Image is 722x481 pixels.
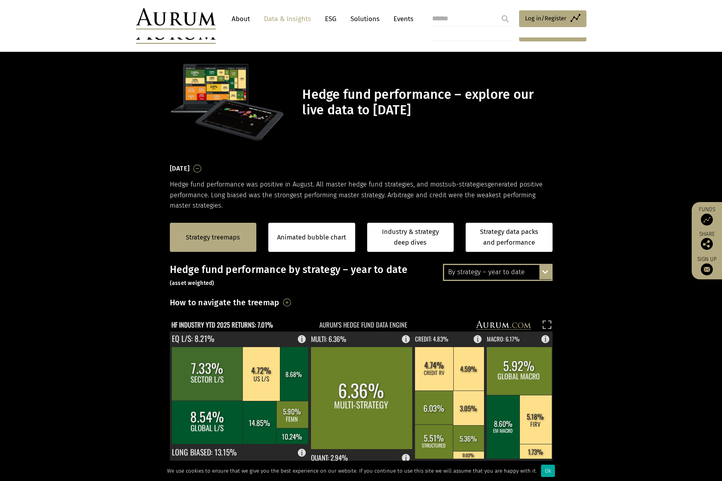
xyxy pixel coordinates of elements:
a: Industry & strategy deep dives [367,223,454,252]
div: By strategy – year to date [444,265,551,279]
small: (asset weighted) [170,280,214,287]
a: Sign up [696,256,718,275]
div: Ok [541,465,555,477]
h3: Hedge fund performance by strategy – year to date [170,264,553,288]
a: Strategy treemaps [186,232,240,243]
a: ESG [321,12,340,26]
img: Share this post [701,238,713,250]
div: Share [696,232,718,250]
a: Solutions [346,12,384,26]
h3: [DATE] [170,163,190,175]
input: Submit [497,11,513,27]
p: Hedge fund performance was positive in August. All master hedge fund strategies, and most generat... [170,179,553,211]
h1: Hedge fund performance – explore our live data to [DATE] [302,87,550,118]
a: Funds [696,206,718,226]
span: Log in/Register [525,14,567,23]
a: Log in/Register [519,10,586,27]
img: Access Funds [701,214,713,226]
a: Events [390,12,413,26]
img: Sign up to our newsletter [701,263,713,275]
a: Animated bubble chart [277,232,346,243]
img: Aurum [136,8,216,29]
a: Strategy data packs and performance [466,223,553,252]
a: Data & Insights [260,12,315,26]
span: sub-strategies [445,181,488,188]
h3: How to navigate the treemap [170,296,279,309]
a: About [228,12,254,26]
